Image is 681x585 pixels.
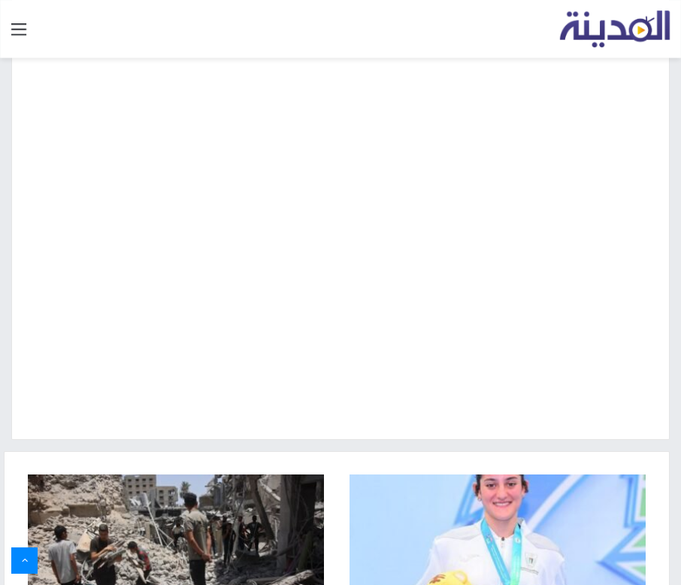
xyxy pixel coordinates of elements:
img: تلفزيون المدينة [560,11,670,47]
